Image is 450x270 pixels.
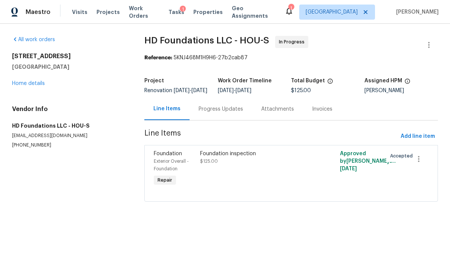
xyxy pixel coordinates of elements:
span: Work Orders [129,5,159,20]
h5: Work Order Timeline [218,78,272,83]
div: Invoices [312,105,332,113]
span: Add line item [401,132,435,141]
a: Home details [12,81,45,86]
div: 1 [288,5,294,12]
span: Projects [96,8,120,16]
span: $125.00 [291,88,311,93]
span: [DATE] [191,88,207,93]
span: - [218,88,251,93]
span: [DATE] [340,166,357,171]
span: [DATE] [218,88,234,93]
span: Tasks [168,9,184,15]
div: Foundation inspection [200,150,312,157]
span: Repair [155,176,175,184]
span: Exterior Overall - Foundation [154,159,189,171]
span: Renovation [144,88,207,93]
div: 5KNJ468M1H9H6-27b2cab87 [144,54,438,62]
div: 1 [180,6,186,13]
span: Accepted [390,152,416,160]
span: The total cost of line items that have been proposed by Opendoor. This sum includes line items th... [327,78,333,88]
h5: [GEOGRAPHIC_DATA] [12,63,126,71]
span: Visits [72,8,87,16]
h5: Total Budget [291,78,325,83]
span: Approved by [PERSON_NAME] on [340,151,396,171]
div: [PERSON_NAME] [364,88,438,93]
span: [DATE] [236,88,251,93]
button: Add line item [398,130,438,143]
h2: [STREET_ADDRESS] [12,52,126,60]
span: The hpm assigned to this work order. [404,78,410,88]
p: [EMAIL_ADDRESS][DOMAIN_NAME] [12,133,126,139]
h4: Vendor Info [12,105,126,113]
b: Reference: [144,55,172,60]
span: [PERSON_NAME] [393,8,439,16]
span: [GEOGRAPHIC_DATA] [306,8,358,16]
span: Maestro [26,8,51,16]
h5: Project [144,78,164,83]
div: Line Items [153,105,181,113]
h5: HD Foundations LLC - HOU-S [12,122,126,130]
span: HD Foundations LLC - HOU-S [144,36,269,45]
span: Line Items [144,130,398,143]
span: Properties [193,8,223,16]
p: [PHONE_NUMBER] [12,142,126,148]
span: Foundation [154,151,182,156]
a: All work orders [12,37,55,42]
h5: Assigned HPM [364,78,402,83]
span: Geo Assignments [232,5,276,20]
div: Progress Updates [199,105,243,113]
span: [DATE] [174,88,190,93]
span: In Progress [279,38,308,46]
div: Attachments [261,105,294,113]
span: $125.00 [200,159,218,164]
span: - [174,88,207,93]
